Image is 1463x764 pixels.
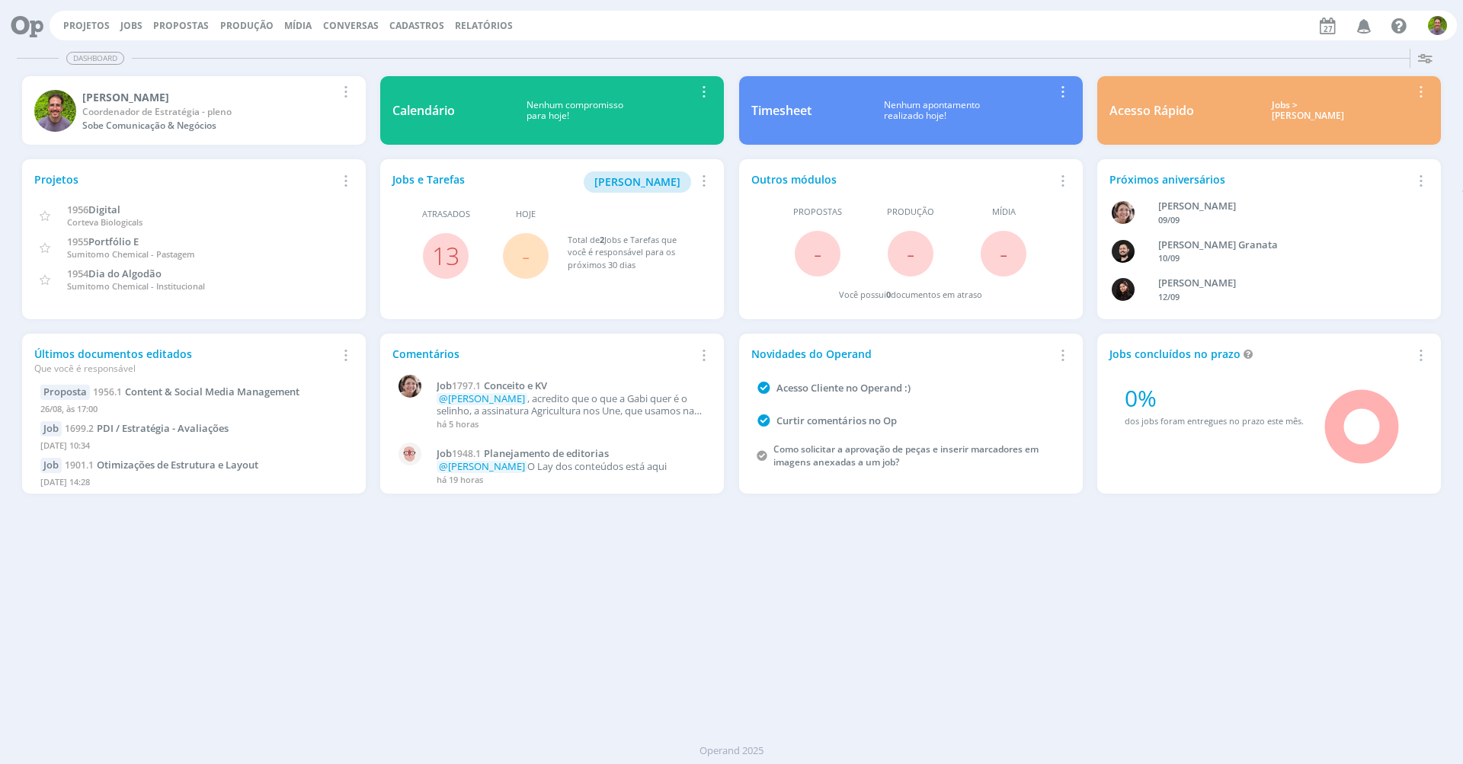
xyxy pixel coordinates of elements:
[887,206,934,219] span: Produção
[65,422,94,435] span: 1699.2
[67,248,195,260] span: Sumitomo Chemical - Pastagem
[886,289,891,300] span: 0
[82,119,336,133] div: Sobe Comunicação & Negócios
[1109,171,1411,187] div: Próximos aniversários
[992,206,1016,219] span: Mídia
[389,19,444,32] span: Cadastros
[776,414,897,427] a: Curtir comentários no Op
[751,171,1053,187] div: Outros módulos
[34,90,76,132] img: T
[1428,16,1447,35] img: T
[751,101,812,120] div: Timesheet
[1125,415,1304,428] div: dos jobs foram entregues no prazo este mês.
[1158,199,1405,214] div: Aline Beatriz Jackisch
[437,418,479,430] span: há 5 horas
[82,89,336,105] div: Thales Hohl
[63,19,110,32] a: Projetos
[568,234,697,272] div: Total de Jobs e Tarefas que você é responsável para os próximos 30 dias
[40,400,347,422] div: 26/08, às 17:00
[88,203,120,216] span: Digital
[776,381,911,395] a: Acesso Cliente no Operand :)
[93,385,299,398] a: 1956.1Content & Social Media Management
[97,458,258,472] span: Otimizações de Estrutura e Layout
[439,459,525,473] span: @[PERSON_NAME]
[67,216,142,228] span: Corteva Biologicals
[437,448,703,460] a: Job1948.1Planejamento de editorias
[452,447,481,460] span: 1948.1
[34,171,336,187] div: Projetos
[1158,291,1180,302] span: 12/09
[66,52,124,65] span: Dashboard
[522,239,530,272] span: -
[59,20,114,32] button: Projetos
[67,234,139,248] a: 1955Portfólio E
[484,379,547,392] span: Conceito e KV
[392,346,694,362] div: Comentários
[584,171,691,193] button: [PERSON_NAME]
[65,459,94,472] span: 1901.1
[432,239,459,272] a: 13
[153,19,209,32] span: Propostas
[1427,12,1448,39] button: T
[40,421,62,436] div: Job
[1112,278,1135,301] img: L
[422,208,470,221] span: Atrasados
[793,206,842,219] span: Propostas
[399,375,421,398] img: A
[40,436,347,459] div: [DATE] 10:34
[220,19,274,32] a: Produção
[907,237,914,270] span: -
[1112,201,1135,224] img: A
[319,20,383,32] button: Conversas
[484,446,609,460] span: Planejamento de editorias
[773,443,1039,468] a: Como solicitar a aprovação de peças e inserir marcadores em imagens anexadas a um job?
[751,346,1053,362] div: Novidades do Operand
[437,474,483,485] span: há 19 horas
[385,20,449,32] button: Cadastros
[34,346,336,376] div: Últimos documentos editados
[437,380,703,392] a: Job1797.1Conceito e KV
[34,362,336,376] div: Que você é responsável
[739,76,1083,145] a: TimesheetNenhum apontamentorealizado hoje!
[284,19,312,32] a: Mídia
[40,385,90,400] div: Proposta
[1158,238,1405,253] div: Bruno Corralo Granata
[82,105,336,119] div: Coordenador de Estratégia - pleno
[116,20,147,32] button: Jobs
[594,174,680,189] span: [PERSON_NAME]
[67,266,162,280] a: 1954Dia do Algodão
[455,19,513,32] a: Relatórios
[1000,237,1007,270] span: -
[812,100,1053,122] div: Nenhum apontamento realizado hoje!
[439,392,525,405] span: @[PERSON_NAME]
[437,393,703,417] p: , acredito que o que a Gabi quer é o selinho, a assinatura Agricultura nos Une, que usamos nas pe...
[88,235,139,248] span: Portfólio E
[814,237,821,270] span: -
[22,76,366,145] a: T[PERSON_NAME]Coordenador de Estratégia - plenoSobe Comunicação & Negócios
[97,421,229,435] span: PDI / Estratégia - Avaliações
[600,234,604,245] span: 2
[93,385,122,398] span: 1956.1
[280,20,316,32] button: Mídia
[839,289,982,302] div: Você possui documentos em atraso
[67,203,88,216] span: 1956
[120,19,142,32] a: Jobs
[88,267,162,280] span: Dia do Algodão
[392,171,694,193] div: Jobs e Tarefas
[584,174,691,188] a: [PERSON_NAME]
[1112,240,1135,263] img: B
[40,473,347,495] div: [DATE] 14:28
[1125,381,1304,415] div: 0%
[67,267,88,280] span: 1954
[452,379,481,392] span: 1797.1
[1158,276,1405,291] div: Luana da Silva de Andrade
[1205,100,1411,122] div: Jobs > [PERSON_NAME]
[1158,252,1180,264] span: 10/09
[1158,214,1180,225] span: 09/09
[67,280,205,292] span: Sumitomo Chemical - Institucional
[149,20,213,32] button: Propostas
[437,461,703,473] p: O Lay dos conteúdos está aqui
[399,443,421,465] img: A
[65,458,258,472] a: 1901.1Otimizações de Estrutura e Layout
[323,19,379,32] a: Conversas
